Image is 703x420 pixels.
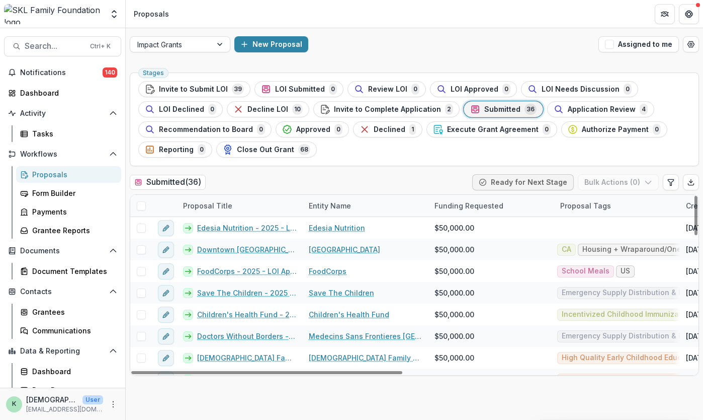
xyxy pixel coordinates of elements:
[20,88,113,98] div: Dashboard
[502,84,510,95] span: 0
[447,125,539,134] span: Execute Grant Agreement
[4,36,121,56] button: Search...
[683,174,699,190] button: Export table data
[197,266,297,276] a: FoodCorps - 2025 - LOI Application
[82,395,103,404] p: User
[679,4,699,24] button: Get Help
[4,146,121,162] button: Open Workflows
[16,125,121,142] a: Tasks
[130,7,173,21] nav: breadcrumb
[208,104,216,115] span: 0
[451,85,498,94] span: LOI Approved
[640,104,648,115] span: 4
[430,81,517,97] button: LOI Approved0
[434,266,474,276] span: $50,000.00
[464,101,543,117] button: Submitted36
[32,266,113,276] div: Document Templates
[309,244,380,255] a: [GEOGRAPHIC_DATA]
[334,105,441,114] span: Invite to Complete Application
[20,109,105,118] span: Activity
[158,350,174,366] button: edit
[543,124,551,135] span: 0
[16,203,121,220] a: Payments
[4,243,121,259] button: Open Documents
[177,195,303,217] div: Proposal Title
[16,382,121,398] a: Data Report
[313,101,460,117] button: Invite to Complete Application2
[158,220,174,236] button: edit
[197,309,297,320] a: Children's Health Fund - 2025 - LOI Application
[554,195,680,217] div: Proposal Tags
[32,206,113,217] div: Payments
[472,174,574,190] button: Ready for Next Stage
[159,105,204,114] span: LOI Declined
[26,405,103,414] p: [EMAIL_ADDRESS][DOMAIN_NAME]
[4,4,103,24] img: SKL Family Foundation logo
[138,101,223,117] button: LOI Declined0
[598,36,679,52] button: Assigned to me
[197,244,297,255] a: Downtown [GEOGRAPHIC_DATA] - 2025 - LOI Application
[234,36,308,52] button: New Proposal
[159,146,194,154] span: Reporting
[303,195,428,217] div: Entity Name
[158,328,174,344] button: edit
[309,266,346,276] a: FoodCorps
[32,307,113,317] div: Grantees
[12,401,16,407] div: kristen
[177,200,238,211] div: Proposal Title
[32,128,113,139] div: Tasks
[107,398,119,410] button: More
[309,331,422,341] a: Medecins Sans Frontieres [GEOGRAPHIC_DATA]
[347,81,426,97] button: Review LOI0
[158,307,174,323] button: edit
[20,68,103,77] span: Notifications
[16,363,121,380] a: Dashboard
[434,353,474,363] span: $50,000.00
[434,223,474,233] span: $50,000.00
[247,105,288,114] span: Decline LOI
[353,121,422,137] button: Declined1
[232,84,244,95] span: 39
[107,4,121,24] button: Open entity switcher
[309,309,389,320] a: Children's Health Fund
[143,69,164,77] span: Stages
[20,247,105,255] span: Documents
[32,169,113,180] div: Proposals
[20,288,105,296] span: Contacts
[138,81,250,97] button: Invite to Submit LOI39
[4,105,121,121] button: Open Activity
[374,125,405,134] span: Declined
[4,284,121,300] button: Open Contacts
[20,150,105,159] span: Workflows
[197,288,297,298] a: Save The Children - 2025 - LOI Application
[547,101,654,117] button: Application Review4
[303,200,357,211] div: Entity Name
[542,85,620,94] span: LOI Needs Discussion
[16,322,121,339] a: Communications
[20,347,105,356] span: Data & Reporting
[227,101,309,117] button: Decline LOI10
[134,9,169,19] div: Proposals
[158,285,174,301] button: edit
[309,223,365,233] a: Edesia Nutrition
[158,263,174,279] button: edit
[159,85,228,94] span: Invite to Submit LOI
[524,104,537,115] span: 36
[26,394,78,405] p: [DEMOGRAPHIC_DATA]
[309,288,374,298] a: Save The Children
[582,125,649,134] span: Authorize Payment
[578,174,659,190] button: Bulk Actions (0)
[32,188,113,198] div: Form Builder
[197,353,297,363] a: [DEMOGRAPHIC_DATA] Family Center Service of [GEOGRAPHIC_DATA] - 2025 - LOI Application
[88,41,113,52] div: Ctrl + K
[434,374,474,385] span: $50,000.00
[428,195,554,217] div: Funding Requested
[25,41,84,51] span: Search...
[130,175,206,189] h2: Submitted ( 36 )
[216,142,317,158] button: Close Out Grant68
[568,105,636,114] span: Application Review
